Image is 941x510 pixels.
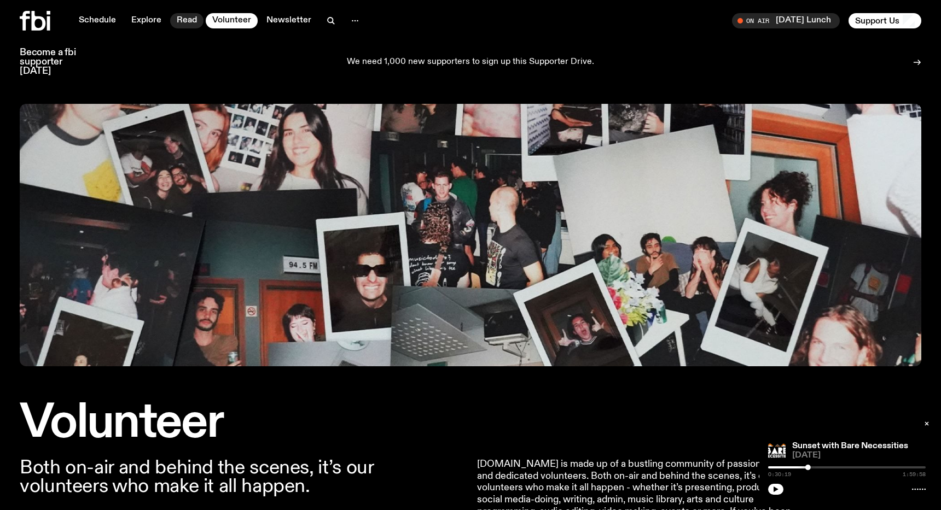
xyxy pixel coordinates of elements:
[72,13,123,28] a: Schedule
[855,16,899,26] span: Support Us
[170,13,204,28] a: Read
[849,13,921,28] button: Support Us
[732,13,840,28] button: On Air[DATE] Lunch
[20,401,464,445] h1: Volunteer
[20,104,921,366] img: A collage of photographs and polaroids showing FBI volunteers.
[792,452,926,460] span: [DATE]
[206,13,258,28] a: Volunteer
[20,48,90,76] h3: Become a fbi supporter [DATE]
[260,13,318,28] a: Newsletter
[903,472,926,477] span: 1:59:58
[768,472,791,477] span: 0:30:19
[20,459,464,496] p: Both on-air and behind the scenes, it’s our volunteers who make it all happen.
[125,13,168,28] a: Explore
[347,57,594,67] p: We need 1,000 new supporters to sign up this Supporter Drive.
[792,442,908,450] a: Sunset with Bare Necessities
[768,442,786,460] img: Bare Necessities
